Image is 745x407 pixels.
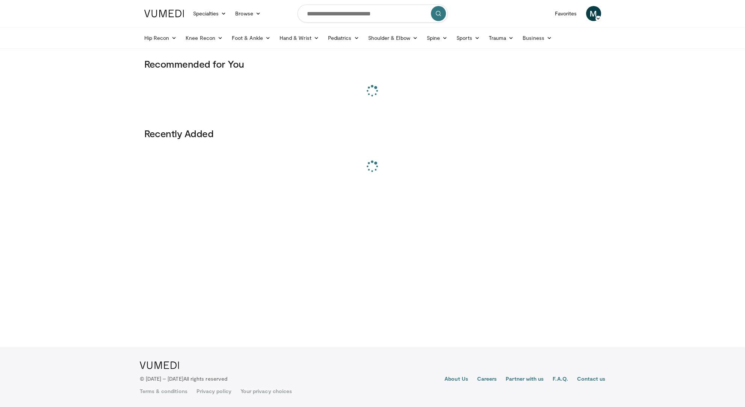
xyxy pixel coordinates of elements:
a: Browse [231,6,265,21]
img: VuMedi Logo [144,10,184,17]
h3: Recommended for You [144,58,601,70]
a: Your privacy choices [240,387,292,395]
p: © [DATE] – [DATE] [140,375,228,383]
a: Privacy policy [196,387,231,395]
a: Specialties [189,6,231,21]
input: Search topics, interventions [298,5,448,23]
a: Business [518,30,556,45]
a: Sports [452,30,484,45]
a: Careers [477,375,497,384]
a: Foot & Ankle [227,30,275,45]
a: Terms & conditions [140,387,187,395]
a: Favorites [550,6,582,21]
a: Shoulder & Elbow [364,30,422,45]
a: Spine [422,30,452,45]
span: All rights reserved [183,375,227,382]
a: Hip Recon [140,30,181,45]
h3: Recently Added [144,127,601,139]
a: Contact us [577,375,606,384]
a: Trauma [484,30,518,45]
img: VuMedi Logo [140,362,179,369]
a: Hand & Wrist [275,30,323,45]
a: F.A.Q. [553,375,568,384]
a: Knee Recon [181,30,227,45]
a: M [586,6,601,21]
a: About Us [444,375,468,384]
a: Partner with us [506,375,544,384]
a: Pediatrics [323,30,364,45]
